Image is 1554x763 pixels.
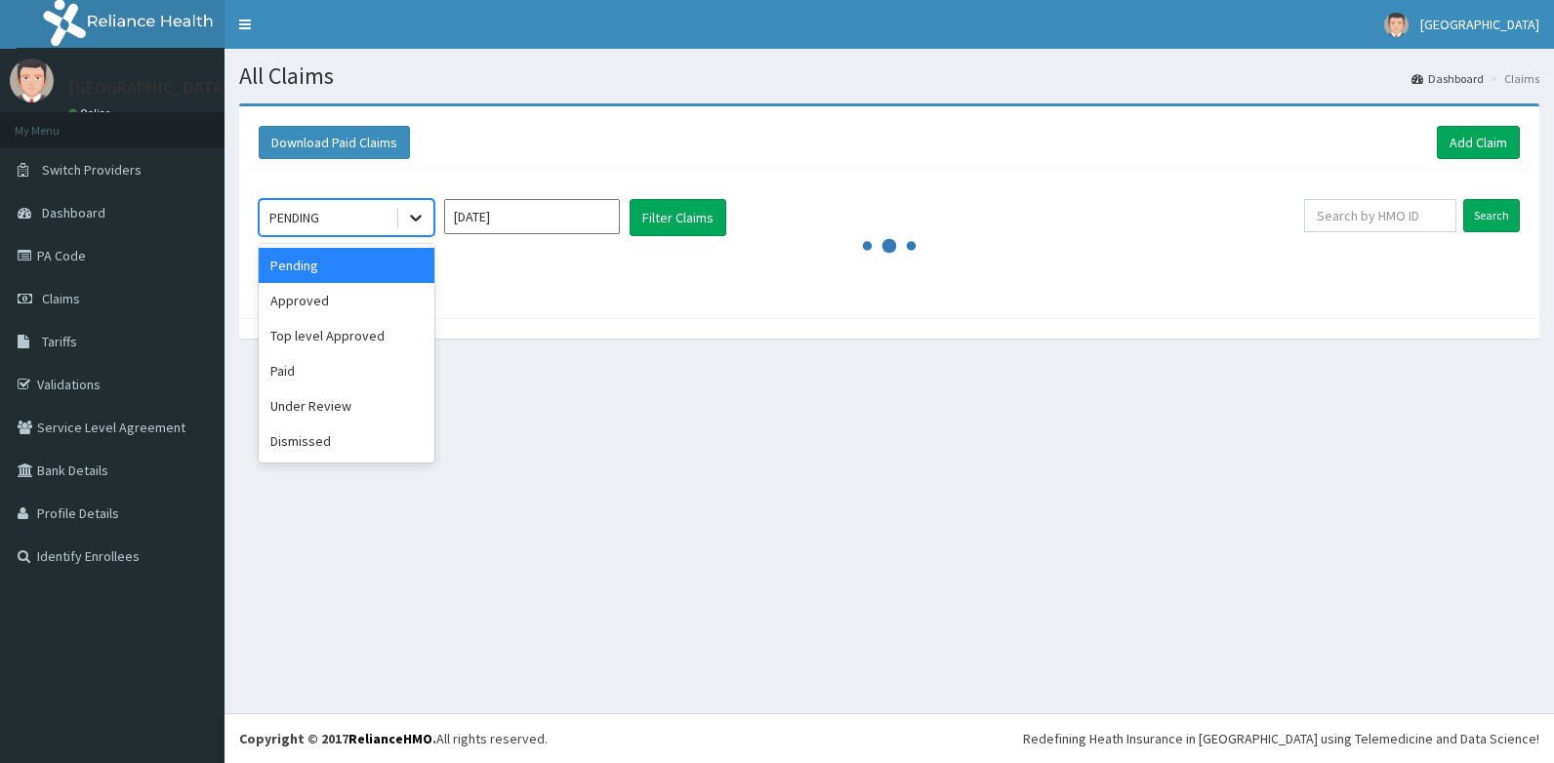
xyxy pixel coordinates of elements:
div: Redefining Heath Insurance in [GEOGRAPHIC_DATA] using Telemedicine and Data Science! [1023,729,1539,748]
img: User Image [10,59,54,102]
div: PENDING [269,208,319,227]
p: [GEOGRAPHIC_DATA] [68,79,229,97]
img: User Image [1384,13,1409,37]
div: Under Review [259,388,434,423]
a: Online [68,106,115,120]
div: Paid [259,353,434,388]
input: Search by HMO ID [1304,199,1456,232]
span: Dashboard [42,204,105,221]
div: Approved [259,283,434,318]
footer: All rights reserved. [225,713,1554,763]
li: Claims [1486,70,1539,87]
svg: audio-loading [860,217,919,275]
span: Tariffs [42,333,77,350]
div: Top level Approved [259,318,434,353]
input: Select Month and Year [444,199,620,234]
span: Claims [42,290,80,307]
strong: Copyright © 2017 . [239,730,436,747]
div: Pending [259,248,434,283]
a: RelianceHMO [348,730,432,747]
span: [GEOGRAPHIC_DATA] [1420,16,1539,33]
span: Switch Providers [42,161,142,179]
a: Dashboard [1411,70,1484,87]
h1: All Claims [239,63,1539,89]
input: Search [1463,199,1520,232]
button: Filter Claims [630,199,726,236]
button: Download Paid Claims [259,126,410,159]
a: Add Claim [1437,126,1520,159]
div: Dismissed [259,423,434,459]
